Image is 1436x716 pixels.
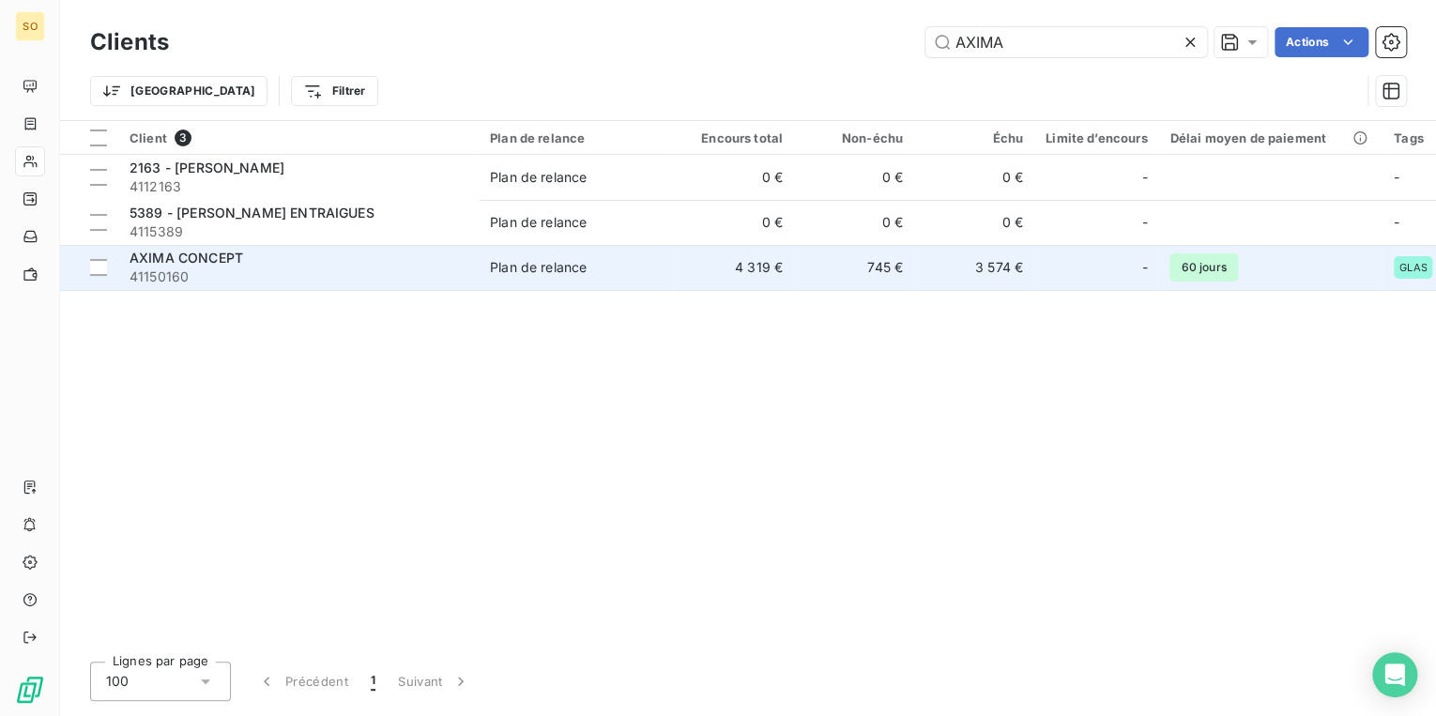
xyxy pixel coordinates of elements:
[1394,214,1399,230] span: -
[794,155,914,200] td: 0 €
[1141,168,1147,187] span: -
[130,250,243,266] span: AXIMA CONCEPT
[914,245,1034,290] td: 3 574 €
[130,130,167,145] span: Client
[371,672,375,691] span: 1
[15,11,45,41] div: SO
[805,130,903,145] div: Non-échu
[130,267,467,286] span: 41150160
[1372,652,1417,697] div: Open Intercom Messenger
[90,25,169,59] h3: Clients
[674,155,794,200] td: 0 €
[291,76,377,106] button: Filtrer
[15,675,45,705] img: Logo LeanPay
[130,205,374,221] span: 5389 - [PERSON_NAME] ENTRAIGUES
[246,662,359,701] button: Précédent
[1399,262,1428,273] span: GLAS
[925,27,1207,57] input: Rechercher
[490,258,587,277] div: Plan de relance
[106,672,129,691] span: 100
[175,129,191,146] span: 3
[130,222,467,241] span: 4115389
[490,130,663,145] div: Plan de relance
[1394,169,1399,185] span: -
[490,168,587,187] div: Plan de relance
[359,662,387,701] button: 1
[794,245,914,290] td: 745 €
[387,662,481,701] button: Suivant
[925,130,1023,145] div: Échu
[685,130,783,145] div: Encours total
[90,76,267,106] button: [GEOGRAPHIC_DATA]
[130,177,467,196] span: 4112163
[1141,213,1147,232] span: -
[1046,130,1147,145] div: Limite d’encours
[1169,130,1370,145] div: Délai moyen de paiement
[914,155,1034,200] td: 0 €
[794,200,914,245] td: 0 €
[130,160,284,175] span: 2163 - [PERSON_NAME]
[490,213,587,232] div: Plan de relance
[1169,253,1237,282] span: 60 jours
[1141,258,1147,277] span: -
[1275,27,1368,57] button: Actions
[674,200,794,245] td: 0 €
[674,245,794,290] td: 4 319 €
[914,200,1034,245] td: 0 €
